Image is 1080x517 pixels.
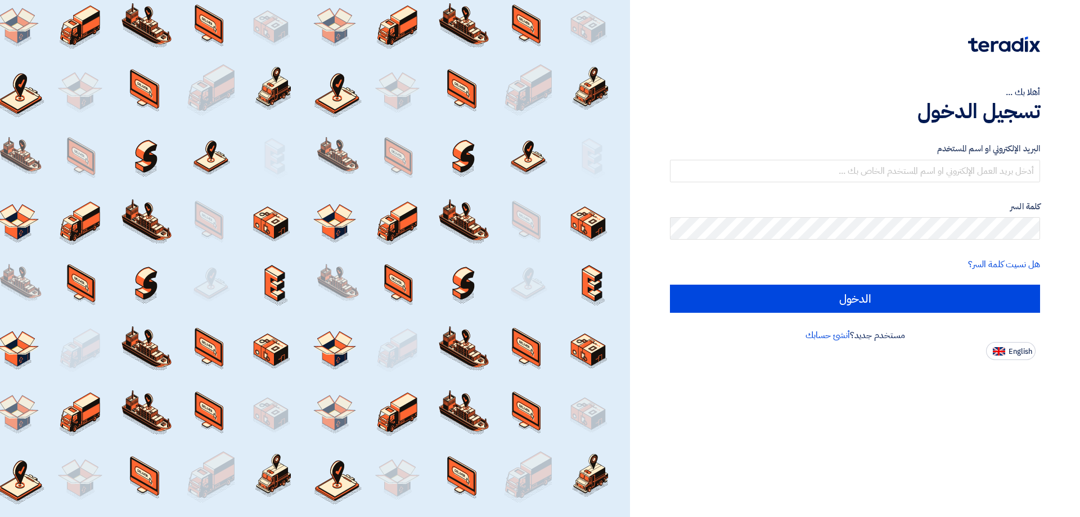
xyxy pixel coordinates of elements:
[670,142,1040,155] label: البريد الإلكتروني او اسم المستخدم
[670,329,1040,342] div: مستخدم جديد؟
[968,37,1040,52] img: Teradix logo
[670,160,1040,182] input: أدخل بريد العمل الإلكتروني او اسم المستخدم الخاص بك ...
[993,347,1005,356] img: en-US.png
[670,86,1040,99] div: أهلا بك ...
[968,258,1040,271] a: هل نسيت كلمة السر؟
[1009,348,1032,356] span: English
[670,99,1040,124] h1: تسجيل الدخول
[670,285,1040,313] input: الدخول
[670,200,1040,213] label: كلمة السر
[805,329,850,342] a: أنشئ حسابك
[986,342,1036,360] button: English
